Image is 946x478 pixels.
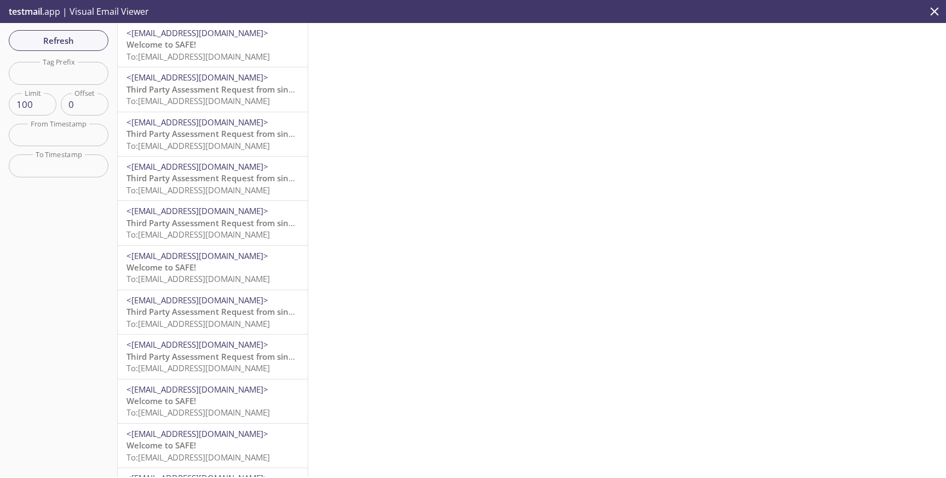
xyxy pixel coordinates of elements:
span: Third Party Assessment Request from singularityczd5u [126,172,342,183]
span: To: [EMAIL_ADDRESS][DOMAIN_NAME] [126,185,270,195]
span: Third Party Assessment Request from singularity [126,306,319,317]
span: To: [EMAIL_ADDRESS][DOMAIN_NAME] [126,95,270,106]
button: Refresh [9,30,108,51]
span: To: [EMAIL_ADDRESS][DOMAIN_NAME] [126,362,270,373]
span: Refresh [18,33,100,48]
div: <[EMAIL_ADDRESS][DOMAIN_NAME]>Third Party Assessment Request from singularityTo:[EMAIL_ADDRESS][D... [118,290,308,334]
span: <[EMAIL_ADDRESS][DOMAIN_NAME]> [126,117,268,128]
span: <[EMAIL_ADDRESS][DOMAIN_NAME]> [126,295,268,306]
span: <[EMAIL_ADDRESS][DOMAIN_NAME]> [126,161,268,172]
span: <[EMAIL_ADDRESS][DOMAIN_NAME]> [126,205,268,216]
span: To: [EMAIL_ADDRESS][DOMAIN_NAME] [126,229,270,240]
span: <[EMAIL_ADDRESS][DOMAIN_NAME]> [126,384,268,395]
span: To: [EMAIL_ADDRESS][DOMAIN_NAME] [126,273,270,284]
span: To: [EMAIL_ADDRESS][DOMAIN_NAME] [126,140,270,151]
span: Welcome to SAFE! [126,39,196,50]
div: <[EMAIL_ADDRESS][DOMAIN_NAME]>Welcome to SAFE!To:[EMAIL_ADDRESS][DOMAIN_NAME] [118,246,308,290]
span: Welcome to SAFE! [126,395,196,406]
span: <[EMAIL_ADDRESS][DOMAIN_NAME]> [126,27,268,38]
span: To: [EMAIL_ADDRESS][DOMAIN_NAME] [126,452,270,463]
div: <[EMAIL_ADDRESS][DOMAIN_NAME]>Welcome to SAFE!To:[EMAIL_ADDRESS][DOMAIN_NAME] [118,379,308,423]
div: <[EMAIL_ADDRESS][DOMAIN_NAME]>Welcome to SAFE!To:[EMAIL_ADDRESS][DOMAIN_NAME] [118,424,308,468]
span: Welcome to SAFE! [126,262,196,273]
div: <[EMAIL_ADDRESS][DOMAIN_NAME]>Third Party Assessment Request from singularityczd5uTo:[EMAIL_ADDRE... [118,157,308,200]
div: <[EMAIL_ADDRESS][DOMAIN_NAME]>Third Party Assessment Request from singularityTo:[EMAIL_ADDRESS][D... [118,112,308,156]
span: Third Party Assessment Request from singularity [126,217,319,228]
span: testmail [9,5,42,18]
span: To: [EMAIL_ADDRESS][DOMAIN_NAME] [126,318,270,329]
div: <[EMAIL_ADDRESS][DOMAIN_NAME]>Third Party Assessment Request from singularityTo:[EMAIL_ADDRESS][D... [118,335,308,378]
div: <[EMAIL_ADDRESS][DOMAIN_NAME]>Third Party Assessment Request from singularityTo:[EMAIL_ADDRESS][D... [118,201,308,245]
span: Third Party Assessment Request from singularity [126,128,319,139]
span: <[EMAIL_ADDRESS][DOMAIN_NAME]> [126,339,268,350]
span: Third Party Assessment Request from singularity [126,351,319,362]
div: <[EMAIL_ADDRESS][DOMAIN_NAME]>Welcome to SAFE!To:[EMAIL_ADDRESS][DOMAIN_NAME] [118,23,308,67]
span: <[EMAIL_ADDRESS][DOMAIN_NAME]> [126,250,268,261]
span: Welcome to SAFE! [126,440,196,451]
span: <[EMAIL_ADDRESS][DOMAIN_NAME]> [126,428,268,439]
span: <[EMAIL_ADDRESS][DOMAIN_NAME]> [126,72,268,83]
div: <[EMAIL_ADDRESS][DOMAIN_NAME]>Third Party Assessment Request from singularityTo:[EMAIL_ADDRESS][D... [118,67,308,111]
span: To: [EMAIL_ADDRESS][DOMAIN_NAME] [126,407,270,418]
span: Third Party Assessment Request from singularity [126,84,319,95]
span: To: [EMAIL_ADDRESS][DOMAIN_NAME] [126,51,270,62]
